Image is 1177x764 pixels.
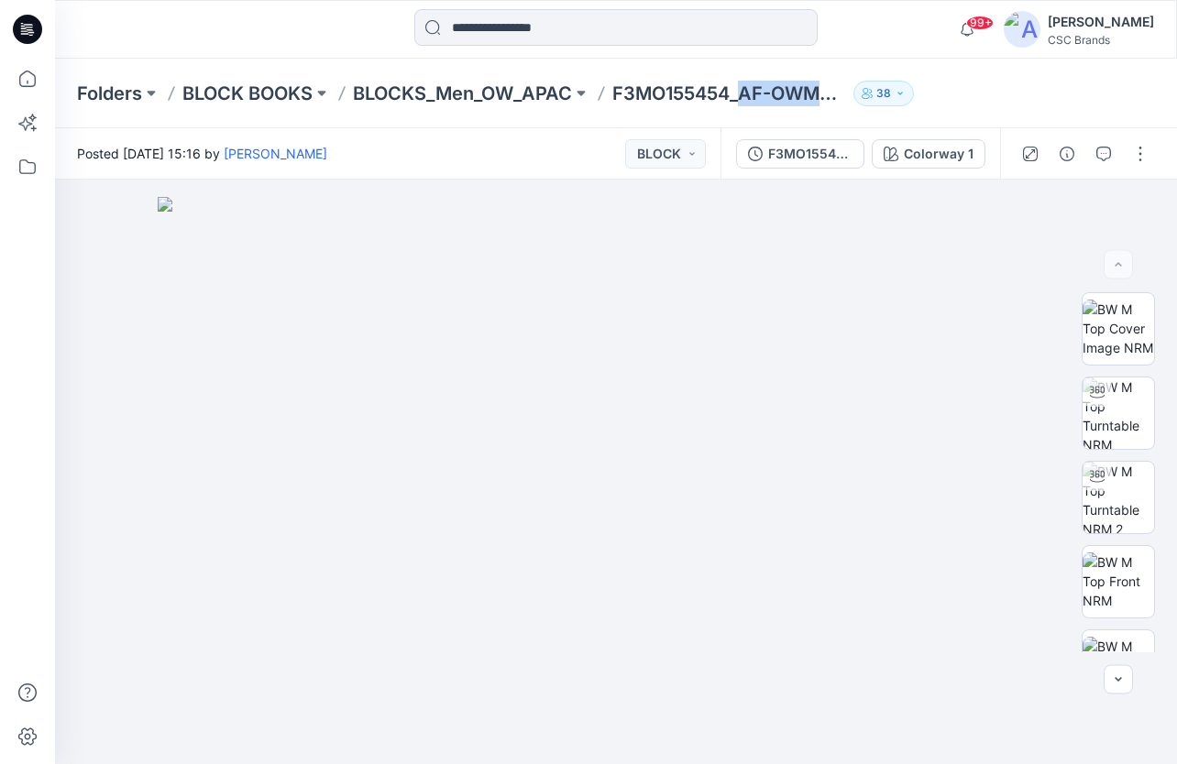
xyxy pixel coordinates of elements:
[182,81,313,106] a: BLOCK BOOKS
[904,144,973,164] div: Colorway 1
[1048,33,1154,47] div: CSC Brands
[77,81,142,106] a: Folders
[736,139,864,169] button: F3MO155454_AF-OWMRGWT148_F13_PAREG_VFA
[1083,552,1154,610] img: BW M Top Front NRM
[768,144,852,164] div: F3MO155454_AF-OWMRGWT148_F13_PAREG_VFA
[158,197,1074,764] img: eyJhbGciOiJIUzI1NiIsImtpZCI6IjAiLCJzbHQiOiJzZXMiLCJ0eXAiOiJKV1QifQ.eyJkYXRhIjp7InR5cGUiOiJzdG9yYW...
[224,146,327,161] a: [PERSON_NAME]
[1083,377,1154,449] img: BW M Top Turntable NRM
[1004,11,1040,48] img: avatar
[77,144,327,163] span: Posted [DATE] 15:16 by
[872,139,985,169] button: Colorway 1
[1083,462,1154,533] img: BW M Top Turntable NRM 2
[612,81,846,106] p: F3MO155454_AF-OWMRGWT148_F13_PAREG_VFA
[1083,637,1154,694] img: BW M Top Back NRM
[876,83,891,104] p: 38
[1052,139,1082,169] button: Details
[966,16,994,30] span: 99+
[853,81,914,106] button: 38
[1048,11,1154,33] div: [PERSON_NAME]
[1083,300,1154,357] img: BW M Top Cover Image NRM
[353,81,572,106] a: BLOCKS_Men_OW_APAC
